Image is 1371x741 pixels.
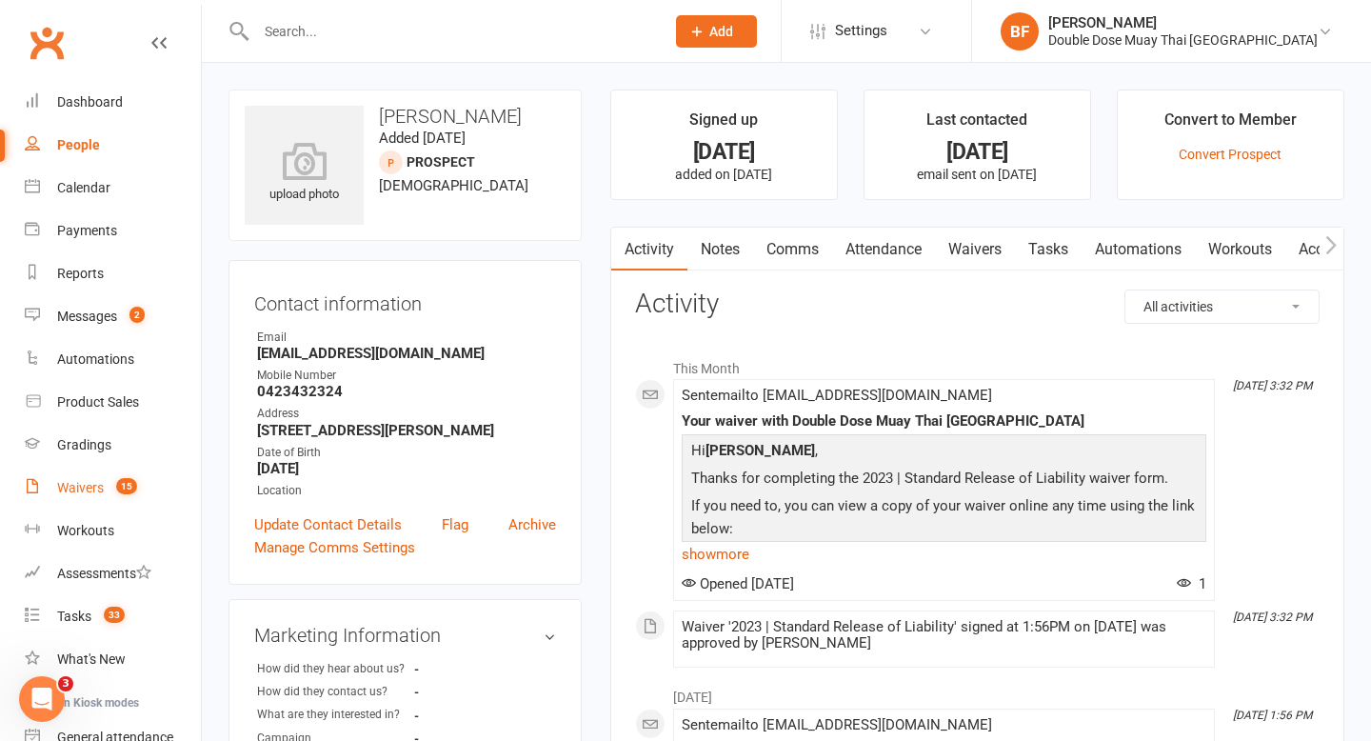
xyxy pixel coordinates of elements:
[1001,12,1039,50] div: BF
[257,345,556,362] strong: [EMAIL_ADDRESS][DOMAIN_NAME]
[1015,228,1082,271] a: Tasks
[57,566,151,581] div: Assessments
[25,381,201,424] a: Product Sales
[1177,575,1206,592] span: 1
[57,437,111,452] div: Gradings
[129,307,145,323] span: 2
[57,394,139,410] div: Product Sales
[58,676,73,691] span: 3
[257,660,414,678] div: How did they hear about us?
[245,142,364,205] div: upload photo
[676,15,757,48] button: Add
[23,19,70,67] a: Clubworx
[682,575,794,592] span: Opened [DATE]
[882,142,1073,162] div: [DATE]
[25,252,201,295] a: Reports
[1233,709,1312,722] i: [DATE] 1:56 PM
[257,329,556,347] div: Email
[686,467,1202,494] p: Thanks for completing the 2023 | Standard Release of Liability waiver form.
[379,177,528,194] span: [DEMOGRAPHIC_DATA]
[254,286,556,314] h3: Contact information
[57,94,123,110] div: Dashboard
[882,167,1073,182] p: email sent on [DATE]
[705,442,815,459] strong: [PERSON_NAME]
[25,595,201,638] a: Tasks 33
[25,210,201,252] a: Payments
[935,228,1015,271] a: Waivers
[254,536,415,559] a: Manage Comms Settings
[628,167,820,182] p: added on [DATE]
[57,180,110,195] div: Calendar
[257,683,414,701] div: How did they contact us?
[682,619,1206,651] div: Waiver '2023 | Standard Release of Liability' signed at 1:56PM on [DATE] was approved by [PERSON_...
[25,638,201,681] a: What's New
[257,706,414,724] div: What are they interested in?
[25,424,201,467] a: Gradings
[611,228,687,271] a: Activity
[57,651,126,667] div: What's New
[57,223,117,238] div: Payments
[25,167,201,210] a: Calendar
[686,439,1202,467] p: Hi ,
[1195,228,1285,271] a: Workouts
[414,685,524,699] strong: -
[682,387,992,404] span: Sent email to [EMAIL_ADDRESS][DOMAIN_NAME]
[379,130,466,147] time: Added [DATE]
[57,137,100,152] div: People
[257,383,556,400] strong: 0423432324
[257,405,556,423] div: Address
[19,676,65,722] iframe: Intercom live chat
[57,480,104,495] div: Waivers
[635,677,1320,708] li: [DATE]
[25,295,201,338] a: Messages 2
[257,367,556,385] div: Mobile Number
[682,716,992,733] span: Sent email to [EMAIL_ADDRESS][DOMAIN_NAME]
[257,482,556,500] div: Location
[1164,108,1297,142] div: Convert to Member
[686,494,1202,545] p: If you need to, you can view a copy of your waiver online any time using the link below:
[57,309,117,324] div: Messages
[926,108,1027,142] div: Last contacted
[687,228,753,271] a: Notes
[57,351,134,367] div: Automations
[414,662,524,676] strong: -
[442,513,468,536] a: Flag
[689,108,758,142] div: Signed up
[257,444,556,462] div: Date of Birth
[254,625,556,646] h3: Marketing Information
[753,228,832,271] a: Comms
[832,228,935,271] a: Attendance
[508,513,556,536] a: Archive
[25,552,201,595] a: Assessments
[254,513,402,536] a: Update Contact Details
[245,106,566,127] h3: [PERSON_NAME]
[635,349,1320,379] li: This Month
[57,523,114,538] div: Workouts
[250,18,651,45] input: Search...
[628,142,820,162] div: [DATE]
[1179,147,1282,162] a: Convert Prospect
[57,266,104,281] div: Reports
[104,607,125,623] span: 33
[25,81,201,124] a: Dashboard
[25,124,201,167] a: People
[835,10,887,52] span: Settings
[682,413,1206,430] div: Your waiver with Double Dose Muay Thai [GEOGRAPHIC_DATA]
[407,154,475,170] snap: prospect
[1048,14,1318,31] div: [PERSON_NAME]
[57,609,91,624] div: Tasks
[116,478,137,494] span: 15
[257,460,556,477] strong: [DATE]
[25,510,201,552] a: Workouts
[682,541,1206,568] a: show more
[1233,611,1312,624] i: [DATE] 3:32 PM
[709,24,733,39] span: Add
[635,290,1320,319] h3: Activity
[1082,228,1195,271] a: Automations
[25,467,201,510] a: Waivers 15
[25,338,201,381] a: Automations
[1048,31,1318,49] div: Double Dose Muay Thai [GEOGRAPHIC_DATA]
[414,709,524,723] strong: -
[1233,379,1312,392] i: [DATE] 3:32 PM
[257,422,556,439] strong: [STREET_ADDRESS][PERSON_NAME]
